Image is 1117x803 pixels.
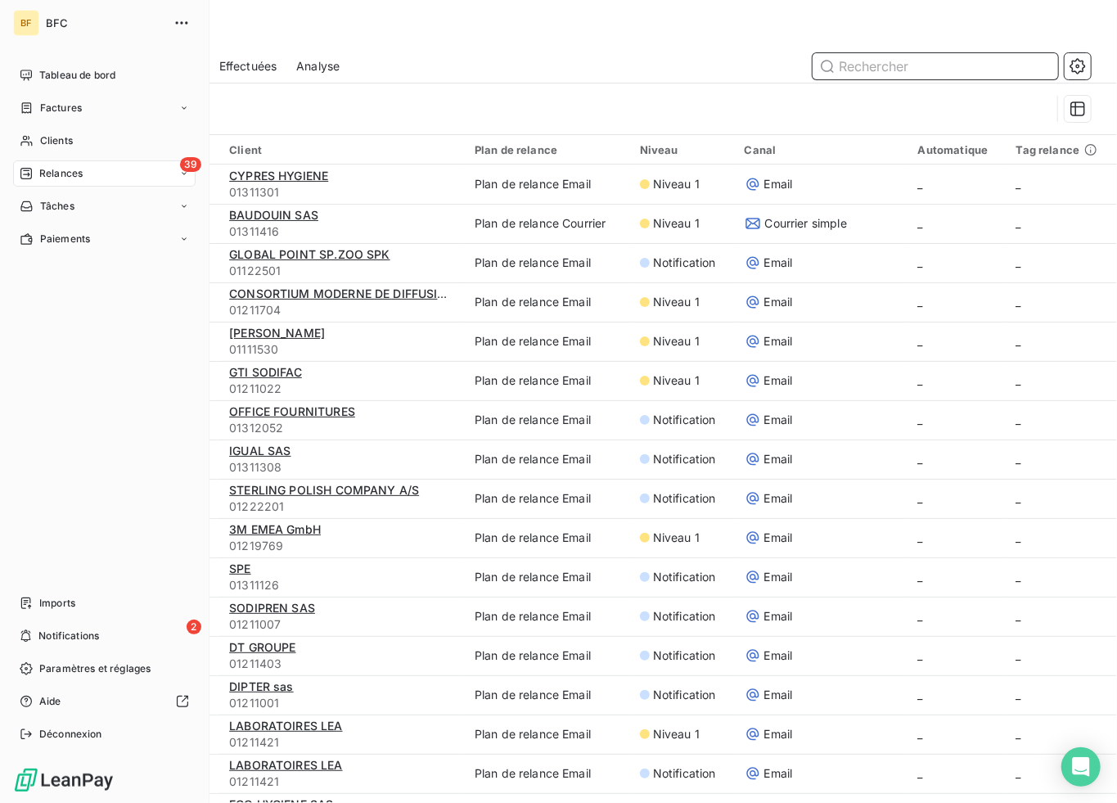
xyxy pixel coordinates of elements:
[40,232,90,246] span: Paiements
[764,687,793,703] span: Email
[764,294,793,310] span: Email
[465,636,630,675] td: Plan de relance Email
[229,774,455,790] span: 01211421
[764,372,793,389] span: Email
[653,765,716,782] span: Notification
[465,557,630,597] td: Plan de relance Email
[229,719,342,733] span: LABORATOIRES LEA
[653,451,716,467] span: Notification
[764,608,793,625] span: Email
[764,490,793,507] span: Email
[465,361,630,400] td: Plan de relance Email
[918,373,923,387] span: _
[229,616,455,633] span: 01211007
[229,223,455,240] span: 01311416
[39,694,61,709] span: Aide
[229,498,455,515] span: 01222201
[229,143,262,156] span: Client
[465,400,630,440] td: Plan de relance Email
[229,341,455,358] span: 01111530
[1016,609,1021,623] span: _
[38,629,99,643] span: Notifications
[229,695,455,711] span: 01211001
[918,452,923,466] span: _
[229,302,455,318] span: 01211704
[918,413,923,426] span: _
[918,295,923,309] span: _
[653,490,716,507] span: Notification
[1016,570,1021,584] span: _
[229,381,455,397] span: 01211022
[40,199,74,214] span: Tâches
[918,570,923,584] span: _
[1016,373,1021,387] span: _
[918,177,923,191] span: _
[187,620,201,634] span: 2
[229,758,342,772] span: LABORATOIRES LEA
[13,767,115,793] img: Logo LeanPay
[764,255,793,271] span: Email
[653,608,716,625] span: Notification
[1016,216,1021,230] span: _
[229,365,302,379] span: GTI SODIFAC
[229,444,291,458] span: IGUAL SAS
[229,208,318,222] span: BAUDOUIN SAS
[475,143,620,156] div: Plan de relance
[229,483,419,497] span: STERLING POLISH COMPANY A/S
[1016,766,1021,780] span: _
[918,255,923,269] span: _
[765,215,847,232] span: Courrier simple
[653,530,700,546] span: Niveau 1
[1016,727,1021,741] span: _
[653,412,716,428] span: Notification
[653,372,700,389] span: Niveau 1
[918,609,923,623] span: _
[653,333,700,350] span: Niveau 1
[229,247,390,261] span: GLOBAL POINT SP.ZOO SPK
[465,282,630,322] td: Plan de relance Email
[653,647,716,664] span: Notification
[1016,452,1021,466] span: _
[1016,530,1021,544] span: _
[229,404,355,418] span: OFFICE FOURNITURES
[229,459,455,476] span: 01311308
[918,216,923,230] span: _
[40,133,73,148] span: Clients
[229,640,295,654] span: DT GROUPE
[764,765,793,782] span: Email
[229,326,325,340] span: [PERSON_NAME]
[1016,295,1021,309] span: _
[465,165,630,204] td: Plan de relance Email
[229,286,486,300] span: CONSORTIUM MODERNE DE DIFFUSION CMD
[1061,747,1101,787] div: Open Intercom Messenger
[653,255,716,271] span: Notification
[229,184,455,201] span: 01311301
[1016,143,1098,156] span: Tag relance
[764,333,793,350] span: Email
[918,334,923,348] span: _
[180,157,201,172] span: 39
[39,661,151,676] span: Paramètres et réglages
[465,597,630,636] td: Plan de relance Email
[1016,334,1021,348] span: _
[465,754,630,793] td: Plan de relance Email
[229,169,328,183] span: CYPRES HYGIENE
[918,491,923,505] span: _
[653,294,700,310] span: Niveau 1
[465,204,630,243] td: Plan de relance Courrier
[39,727,102,742] span: Déconnexion
[465,675,630,715] td: Plan de relance Email
[653,569,716,585] span: Notification
[465,479,630,518] td: Plan de relance Email
[918,727,923,741] span: _
[745,143,899,156] div: Canal
[653,687,716,703] span: Notification
[40,101,82,115] span: Factures
[229,562,250,575] span: SPE
[229,679,294,693] span: DIPTER sas
[764,647,793,664] span: Email
[465,243,630,282] td: Plan de relance Email
[640,143,725,156] div: Niveau
[918,688,923,701] span: _
[13,10,39,36] div: BF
